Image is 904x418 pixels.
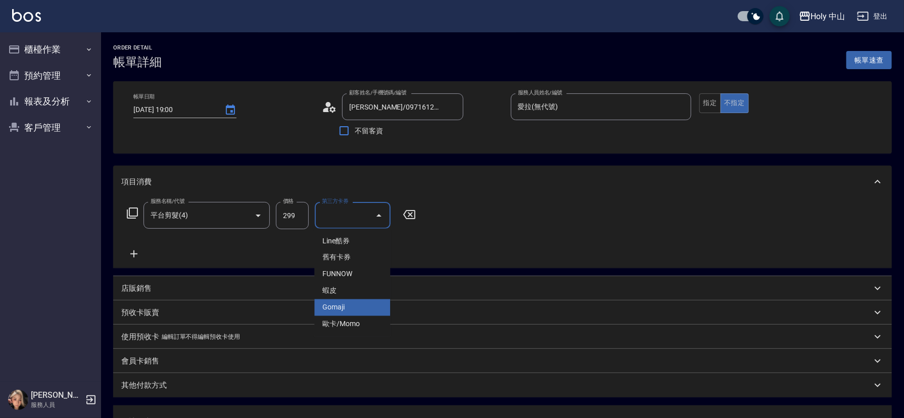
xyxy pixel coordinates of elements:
[355,126,383,136] span: 不留客資
[218,98,243,122] button: Choose date, selected date is 2025-08-12
[8,390,28,410] img: Person
[314,249,390,266] span: 舊有卡券
[4,36,97,63] button: 櫃檯作業
[113,349,892,373] div: 會員卡銷售
[121,177,152,187] p: 項目消費
[770,6,790,26] button: save
[121,307,159,318] p: 預收卡販賣
[250,207,266,224] button: Open
[322,197,348,205] label: 第三方卡券
[113,300,892,325] div: 預收卡販賣
[4,115,97,141] button: 客戶管理
[151,197,184,205] label: 服務名稱/代號
[314,266,390,283] span: FUNNOW
[371,207,387,224] button: Close
[12,9,41,22] img: Logo
[283,197,294,205] label: 價格
[133,93,155,100] label: 帳單日期
[518,89,562,96] label: 服務人員姓名/編號
[113,325,892,349] div: 使用預收卡編輯訂單不得編輯預收卡使用
[314,283,390,299] span: 蝦皮
[699,93,721,113] button: 指定
[4,63,97,89] button: 預約管理
[113,44,162,51] h2: Order detail
[121,332,159,342] p: 使用預收卡
[721,93,749,113] button: 不指定
[853,7,892,26] button: 登出
[811,10,845,23] div: Holy 中山
[314,316,390,333] span: 歐卡/Momo
[162,332,240,342] p: 編輯訂單不得編輯預收卡使用
[113,55,162,69] h3: 帳單詳細
[113,166,892,198] div: 項目消費
[121,283,152,294] p: 店販銷售
[113,198,892,268] div: 項目消費
[31,400,82,409] p: 服務人員
[121,356,159,367] p: 會員卡銷售
[113,373,892,397] div: 其他付款方式
[121,380,167,391] p: 其他付款方式
[314,233,390,249] span: Line酷券
[4,88,97,115] button: 報表及分析
[349,89,407,96] label: 顧客姓名/手機號碼/編號
[314,299,390,316] span: Gomaji
[846,51,892,70] button: 帳單速查
[133,101,214,118] input: YYYY/MM/DD hh:mm
[795,6,849,27] button: Holy 中山
[31,390,82,400] h5: [PERSON_NAME]
[113,276,892,300] div: 店販銷售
